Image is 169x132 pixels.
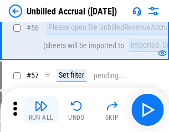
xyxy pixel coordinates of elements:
[27,23,39,32] span: # 56
[27,71,39,80] span: # 57
[27,6,117,17] div: Unbilled Accrual ([DATE])
[68,114,85,121] div: Undo
[147,4,160,18] img: Settings menu
[34,99,48,113] img: Run All
[94,72,125,80] div: pending...
[105,114,119,121] div: Skip
[94,97,130,123] button: Skip
[57,69,86,82] div: Set filter
[132,7,141,16] img: Support
[70,99,83,113] img: Undo
[59,97,94,123] button: Undo
[9,4,22,18] img: Back
[105,99,119,113] img: Skip
[23,97,59,123] button: Run All
[139,101,156,119] img: Main button
[29,114,54,121] div: Run All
